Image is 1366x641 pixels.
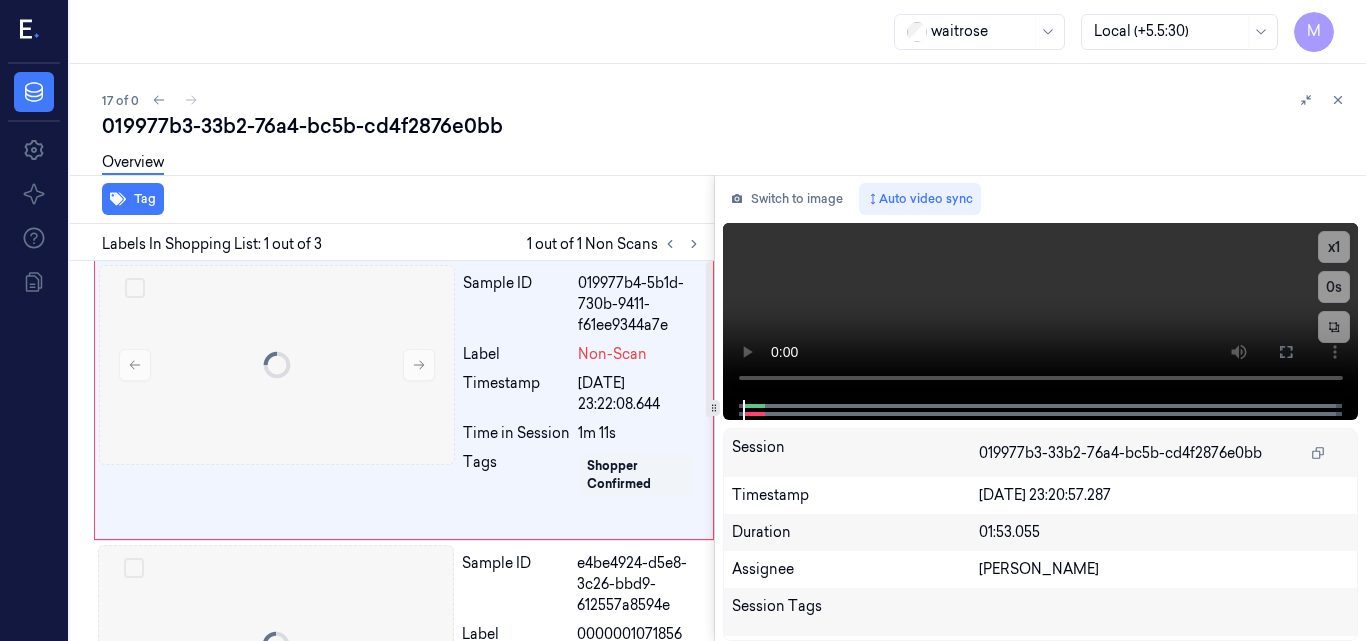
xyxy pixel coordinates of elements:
span: Non-Scan [578,344,647,365]
div: Sample ID [463,273,570,336]
div: Session Tags [732,596,979,628]
button: Select row [124,558,144,578]
div: Duration [732,522,979,543]
span: 1 out of 1 Non Scans [527,232,706,256]
button: Auto video sync [859,183,981,215]
div: 019977b3-33b2-76a4-bc5b-cd4f2876e0bb [102,112,1350,140]
div: [DATE] 23:20:57.287 [979,485,1350,506]
button: M [1294,12,1334,52]
div: Timestamp [732,485,979,506]
button: Switch to image [723,183,851,215]
div: [DATE] 23:22:08.644 [578,373,701,415]
div: Session [732,437,979,469]
span: 17 of 0 [102,92,139,109]
a: Overview [102,152,164,175]
span: 019977b3-33b2-76a4-bc5b-cd4f2876e0bb [979,443,1262,464]
div: Sample ID [462,553,569,616]
div: Timestamp [463,373,570,415]
button: 0s [1318,271,1350,303]
div: Time in Session [463,423,570,444]
div: Tags [463,452,570,527]
div: e4be4924-d5e8-3c26-bbd9-612557a8594e [577,553,702,616]
div: 01:53.055 [979,522,1350,543]
span: Labels In Shopping List: 1 out of 3 [102,234,322,255]
button: Tag [102,183,164,215]
div: [PERSON_NAME] [979,559,1350,580]
div: 1m 11s [578,423,701,444]
button: x1 [1318,231,1350,263]
div: Shopper Confirmed [587,457,686,493]
button: Select row [125,278,145,298]
div: Assignee [732,559,979,580]
div: 019977b4-5b1d-730b-9411-f61ee9344a7e [578,273,701,336]
div: Label [463,344,570,365]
